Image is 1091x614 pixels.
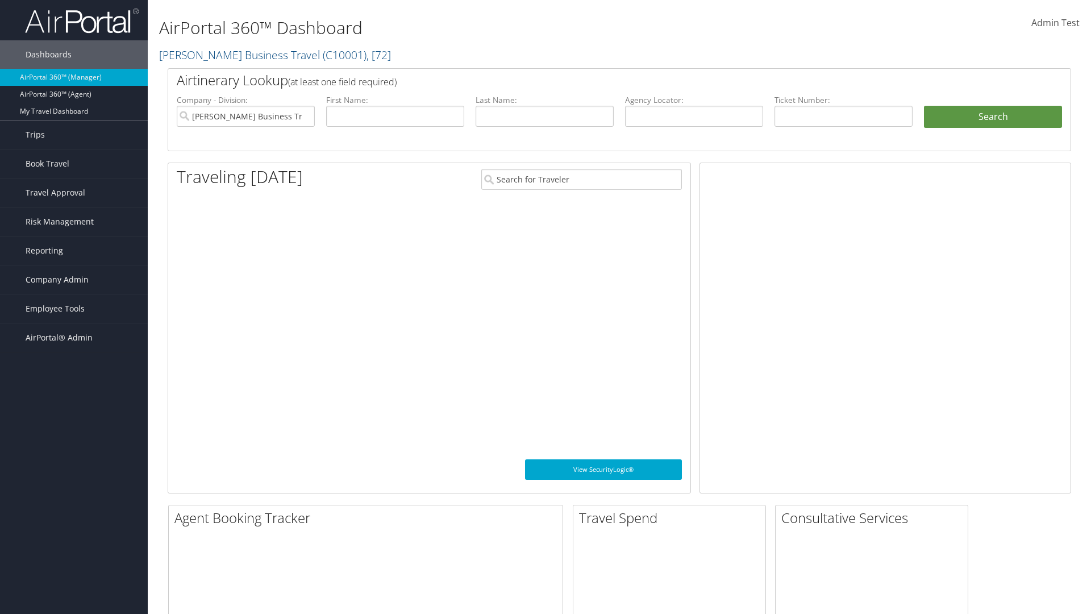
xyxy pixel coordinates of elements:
[26,294,85,323] span: Employee Tools
[26,237,63,265] span: Reporting
[26,323,93,352] span: AirPortal® Admin
[525,459,682,480] a: View SecurityLogic®
[1031,6,1080,41] a: Admin Test
[481,169,682,190] input: Search for Traveler
[288,76,397,88] span: (at least one field required)
[177,70,987,90] h2: Airtinerary Lookup
[476,94,614,106] label: Last Name:
[924,106,1062,128] button: Search
[177,165,303,189] h1: Traveling [DATE]
[367,47,391,63] span: , [ 72 ]
[1031,16,1080,29] span: Admin Test
[26,265,89,294] span: Company Admin
[25,7,139,34] img: airportal-logo.png
[326,94,464,106] label: First Name:
[625,94,763,106] label: Agency Locator:
[323,47,367,63] span: ( C10001 )
[159,16,773,40] h1: AirPortal 360™ Dashboard
[159,47,391,63] a: [PERSON_NAME] Business Travel
[774,94,913,106] label: Ticket Number:
[579,508,765,528] h2: Travel Spend
[26,179,85,207] span: Travel Approval
[26,208,94,236] span: Risk Management
[177,94,315,106] label: Company - Division:
[174,508,563,528] h2: Agent Booking Tracker
[26,121,45,149] span: Trips
[26,40,72,69] span: Dashboards
[26,150,69,178] span: Book Travel
[781,508,968,528] h2: Consultative Services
